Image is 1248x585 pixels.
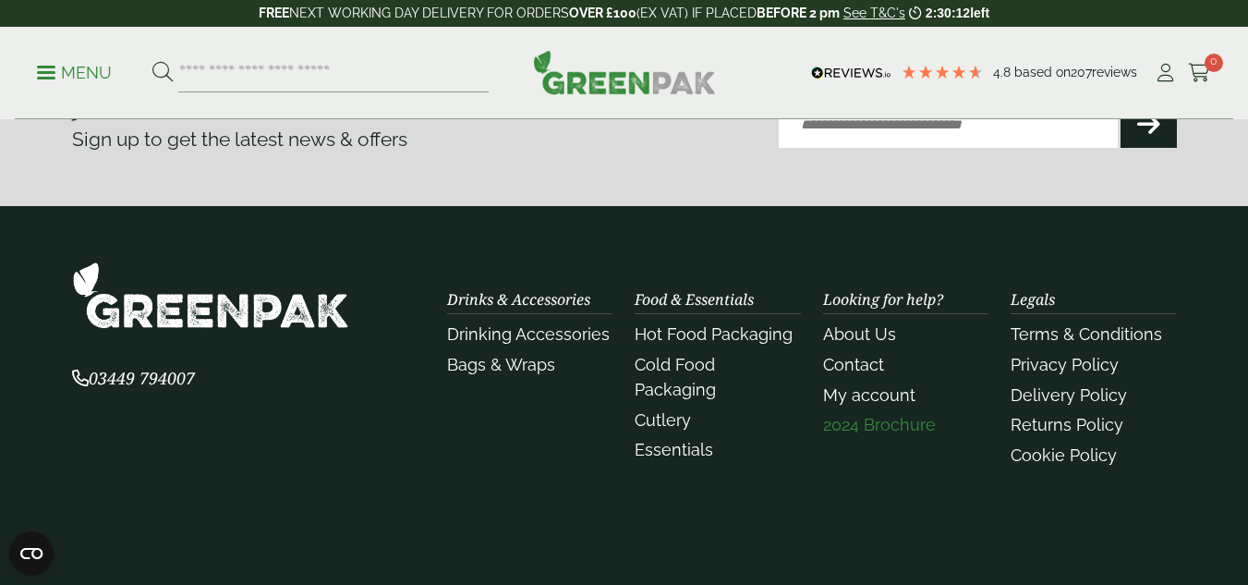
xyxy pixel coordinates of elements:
[37,62,112,84] p: Menu
[926,6,970,20] span: 2:30:12
[72,125,569,154] p: Sign up to get the latest news & offers
[635,410,691,430] a: Cutlery
[811,67,891,79] img: REVIEWS.io
[72,371,195,388] a: 03449 794007
[970,6,989,20] span: left
[72,367,195,389] span: 03449 794007
[823,324,896,344] a: About Us
[993,65,1014,79] span: 4.8
[635,324,793,344] a: Hot Food Packaging
[1188,59,1211,87] a: 0
[901,64,984,80] div: 4.79 Stars
[757,6,840,20] strong: BEFORE 2 pm
[37,62,112,80] a: Menu
[9,531,54,576] button: Open CMP widget
[1011,324,1162,344] a: Terms & Conditions
[447,324,610,344] a: Drinking Accessories
[823,415,936,434] a: 2024 Brochure
[823,385,915,405] a: My account
[1014,65,1071,79] span: Based on
[635,440,713,459] a: Essentials
[447,355,555,374] a: Bags & Wraps
[1011,415,1123,434] a: Returns Policy
[1011,385,1127,405] a: Delivery Policy
[1011,355,1119,374] a: Privacy Policy
[533,50,716,94] img: GreenPak Supplies
[1071,65,1092,79] span: 207
[72,262,349,329] img: GreenPak Supplies
[823,355,884,374] a: Contact
[843,6,905,20] a: See T&C's
[569,6,636,20] strong: OVER £100
[1188,64,1211,82] i: Cart
[1205,54,1223,72] span: 0
[1154,64,1177,82] i: My Account
[259,6,289,20] strong: FREE
[1011,445,1117,465] a: Cookie Policy
[1092,65,1137,79] span: reviews
[635,355,716,399] a: Cold Food Packaging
